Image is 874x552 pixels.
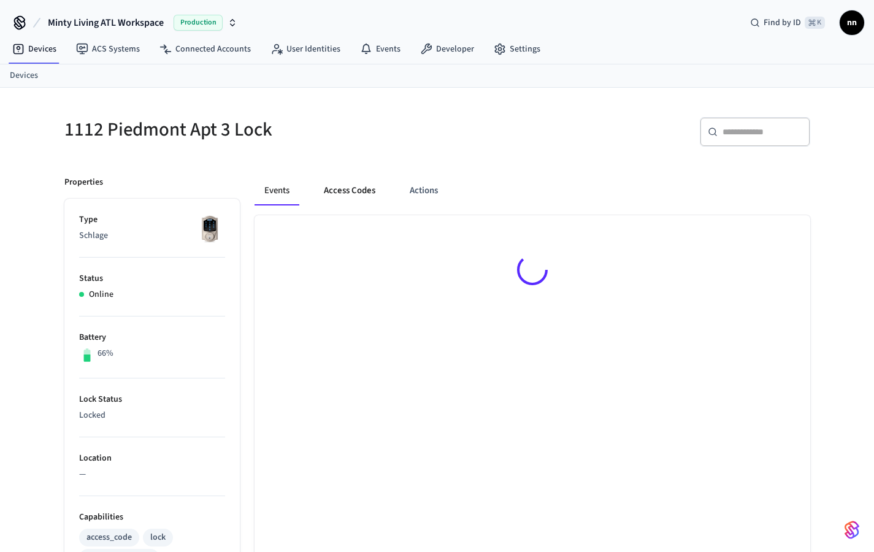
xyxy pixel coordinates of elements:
[64,176,103,189] p: Properties
[841,12,863,34] span: nn
[194,213,225,244] img: Schlage Sense Smart Deadbolt with Camelot Trim, Front
[410,38,484,60] a: Developer
[79,393,225,406] p: Lock Status
[255,176,299,205] button: Events
[86,531,132,544] div: access_code
[79,272,225,285] p: Status
[261,38,350,60] a: User Identities
[79,452,225,465] p: Location
[805,17,825,29] span: ⌘ K
[48,15,164,30] span: Minty Living ATL Workspace
[400,176,448,205] button: Actions
[740,12,835,34] div: Find by ID⌘ K
[79,468,225,481] p: —
[79,409,225,422] p: Locked
[79,331,225,344] p: Battery
[150,531,166,544] div: lock
[79,511,225,524] p: Capabilities
[255,176,810,205] div: ant example
[79,229,225,242] p: Schlage
[314,176,385,205] button: Access Codes
[350,38,410,60] a: Events
[98,347,113,360] p: 66%
[484,38,550,60] a: Settings
[174,15,223,31] span: Production
[150,38,261,60] a: Connected Accounts
[2,38,66,60] a: Devices
[764,17,801,29] span: Find by ID
[10,69,38,82] a: Devices
[64,117,430,142] h5: 1112 Piedmont Apt 3 Lock
[66,38,150,60] a: ACS Systems
[845,520,859,540] img: SeamLogoGradient.69752ec5.svg
[840,10,864,35] button: nn
[79,213,225,226] p: Type
[89,288,113,301] p: Online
